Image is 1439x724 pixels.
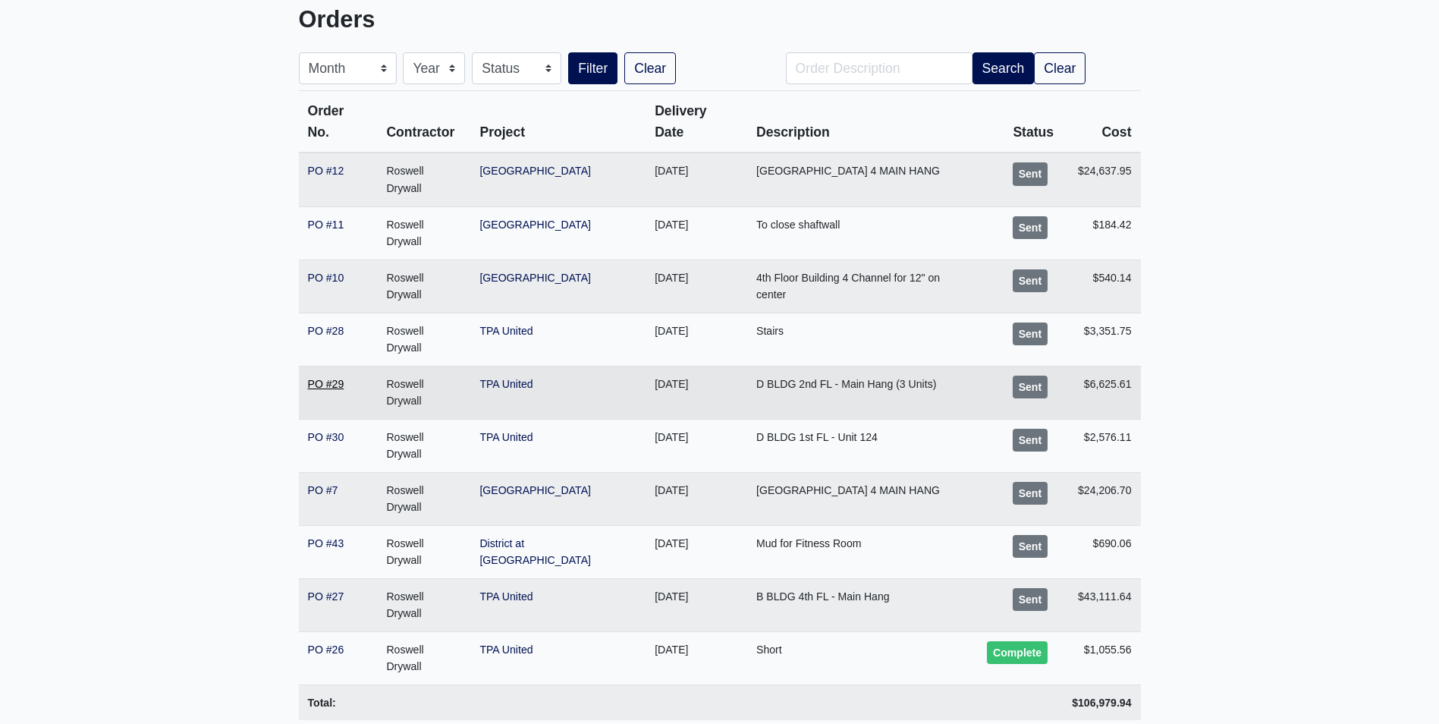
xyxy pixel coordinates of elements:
[479,537,591,567] a: District at [GEOGRAPHIC_DATA]
[747,419,978,472] td: D BLDG 1st FL - Unit 124
[1013,216,1048,239] div: Sent
[646,525,747,578] td: [DATE]
[308,325,344,337] a: PO #28
[646,578,747,631] td: [DATE]
[377,366,470,419] td: Roswell Drywall
[377,260,470,313] td: Roswell Drywall
[479,272,591,284] a: [GEOGRAPHIC_DATA]
[1013,482,1048,505] div: Sent
[479,219,591,231] a: [GEOGRAPHIC_DATA]
[624,52,676,84] a: Clear
[747,260,978,313] td: 4th Floor Building 4 Channel for 12" on center
[978,91,1063,153] th: Status
[308,644,344,656] a: PO #26
[308,165,344,177] a: PO #12
[377,472,470,525] td: Roswell Drywall
[377,419,470,472] td: Roswell Drywall
[1063,631,1140,685] td: $1,055.56
[1013,429,1048,452] div: Sent
[479,590,533,603] a: TPA United
[479,644,533,656] a: TPA United
[308,431,344,443] a: PO #30
[308,219,344,231] a: PO #11
[1013,162,1048,185] div: Sent
[1063,206,1140,260] td: $184.42
[1063,91,1140,153] th: Cost
[646,91,747,153] th: Delivery Date
[646,472,747,525] td: [DATE]
[1013,376,1048,398] div: Sent
[987,641,1048,664] div: Complete
[377,153,470,206] td: Roswell Drywall
[646,419,747,472] td: [DATE]
[786,52,972,84] input: Order Description
[377,206,470,260] td: Roswell Drywall
[646,260,747,313] td: [DATE]
[747,206,978,260] td: To close shaftwall
[470,91,646,153] th: Project
[1034,52,1086,84] a: Clear
[568,52,617,84] button: Filter
[1063,472,1140,525] td: $24,206.70
[377,525,470,578] td: Roswell Drywall
[479,325,533,337] a: TPA United
[308,272,344,284] a: PO #10
[308,484,338,496] a: PO #7
[1063,419,1140,472] td: $2,576.11
[747,472,978,525] td: [GEOGRAPHIC_DATA] 4 MAIN HANG
[299,91,378,153] th: Order No.
[646,153,747,206] td: [DATE]
[646,631,747,685] td: [DATE]
[1063,366,1140,419] td: $6,625.61
[747,153,978,206] td: [GEOGRAPHIC_DATA] 4 MAIN HANG
[747,91,978,153] th: Description
[646,313,747,366] td: [DATE]
[479,378,533,390] a: TPA United
[747,631,978,685] td: Short
[299,6,709,34] h3: Orders
[479,484,591,496] a: [GEOGRAPHIC_DATA]
[308,697,336,709] strong: Total:
[1072,697,1131,709] strong: $106,979.94
[377,578,470,631] td: Roswell Drywall
[1013,535,1048,558] div: Sent
[747,366,978,419] td: D BLDG 2nd FL - Main Hang (3 Units)
[1013,269,1048,292] div: Sent
[308,590,344,603] a: PO #27
[377,91,470,153] th: Contractor
[747,525,978,578] td: Mud for Fitness Room
[1063,260,1140,313] td: $540.14
[1063,578,1140,631] td: $43,111.64
[646,366,747,419] td: [DATE]
[646,206,747,260] td: [DATE]
[1013,588,1048,611] div: Sent
[1063,153,1140,206] td: $24,637.95
[479,165,591,177] a: [GEOGRAPHIC_DATA]
[747,578,978,631] td: B BLDG 4th FL - Main Hang
[1063,525,1140,578] td: $690.06
[308,378,344,390] a: PO #29
[747,313,978,366] td: Stairs
[377,313,470,366] td: Roswell Drywall
[1013,323,1048,345] div: Sent
[1063,313,1140,366] td: $3,351.75
[972,52,1035,84] button: Search
[308,537,344,549] a: PO #43
[479,431,533,443] a: TPA United
[377,631,470,685] td: Roswell Drywall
